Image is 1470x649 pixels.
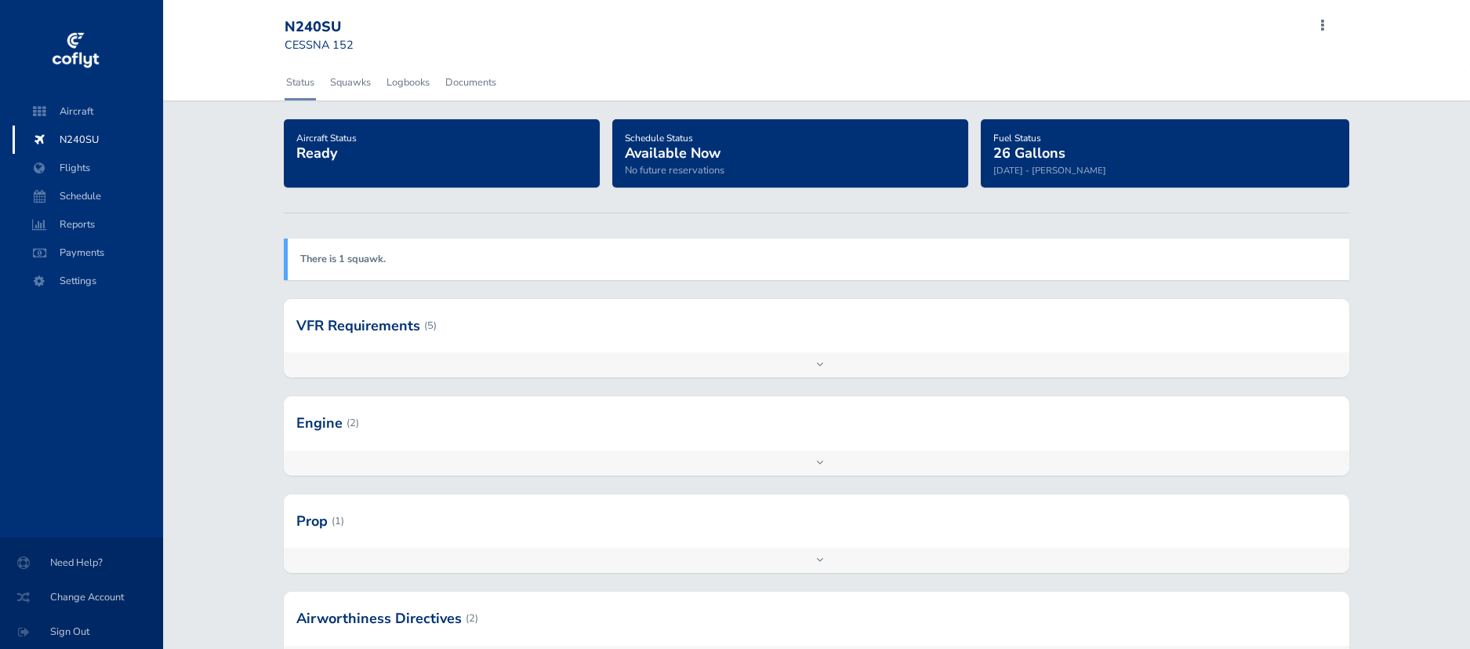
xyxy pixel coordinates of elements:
[625,127,720,163] a: Schedule StatusAvailable Now
[993,132,1041,144] span: Fuel Status
[625,144,720,162] span: Available Now
[28,210,147,239] span: Reports
[296,132,357,144] span: Aircraft Status
[19,618,144,646] span: Sign Out
[28,267,147,295] span: Settings
[28,126,147,154] span: N240SU
[28,182,147,210] span: Schedule
[300,252,386,266] a: There is 1 squawk.
[625,132,693,144] span: Schedule Status
[285,19,397,36] div: N240SU
[19,583,144,611] span: Change Account
[444,65,498,100] a: Documents
[385,65,431,100] a: Logbooks
[28,154,147,182] span: Flights
[28,97,147,126] span: Aircraft
[328,65,372,100] a: Squawks
[49,27,101,75] img: coflyt logo
[285,37,354,53] small: CESSNA 152
[993,164,1106,177] small: [DATE] - [PERSON_NAME]
[28,239,147,267] span: Payments
[625,163,724,177] span: No future reservations
[993,144,1065,162] span: 26 Gallons
[285,65,316,100] a: Status
[296,144,337,162] span: Ready
[19,549,144,577] span: Need Help?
